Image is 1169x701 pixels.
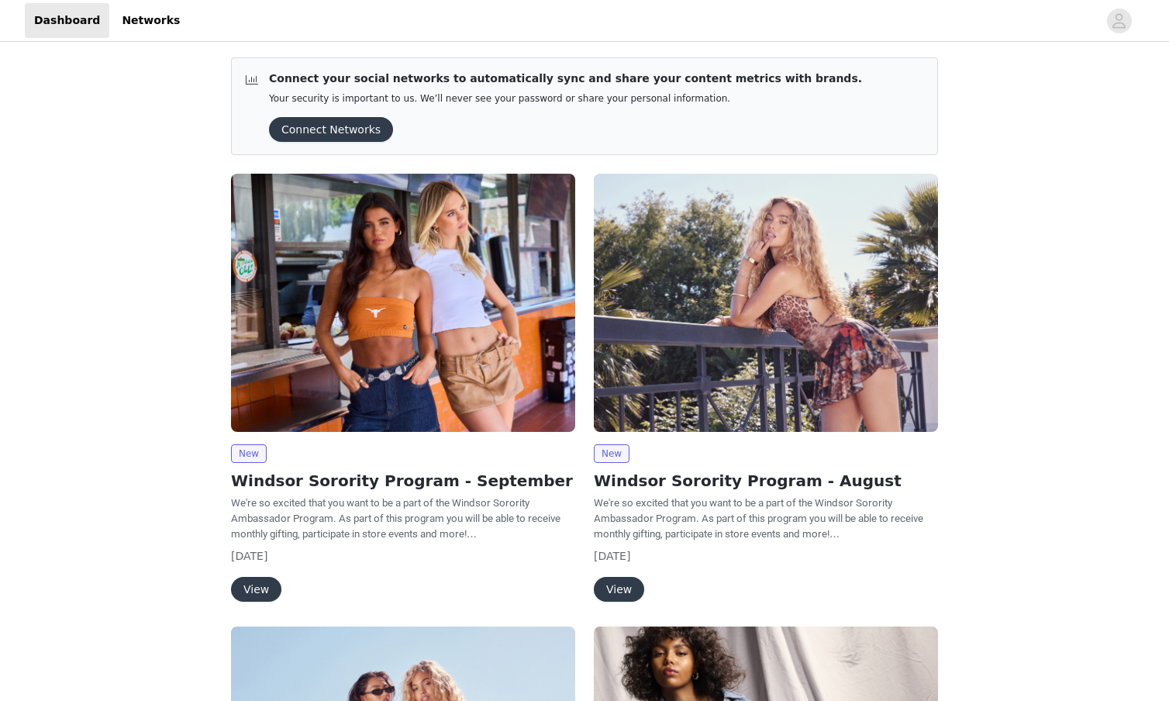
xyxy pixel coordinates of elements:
h2: Windsor Sorority Program - September [231,469,575,492]
img: Windsor [594,174,938,432]
button: Connect Networks [269,117,393,142]
p: Your security is important to us. We’ll never see your password or share your personal information. [269,93,862,105]
button: View [594,577,644,602]
span: [DATE] [231,550,267,562]
a: Dashboard [25,3,109,38]
button: View [231,577,281,602]
a: View [231,584,281,596]
span: New [594,444,629,463]
span: New [231,444,267,463]
span: [DATE] [594,550,630,562]
img: Windsor [231,174,575,432]
div: avatar [1112,9,1126,33]
span: We're so excited that you want to be a part of the Windsor Sorority Ambassador Program. As part o... [231,497,560,540]
span: We're so excited that you want to be a part of the Windsor Sorority Ambassador Program. As part o... [594,497,923,540]
a: View [594,584,644,596]
a: Networks [112,3,189,38]
h2: Windsor Sorority Program - August [594,469,938,492]
p: Connect your social networks to automatically sync and share your content metrics with brands. [269,71,862,87]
